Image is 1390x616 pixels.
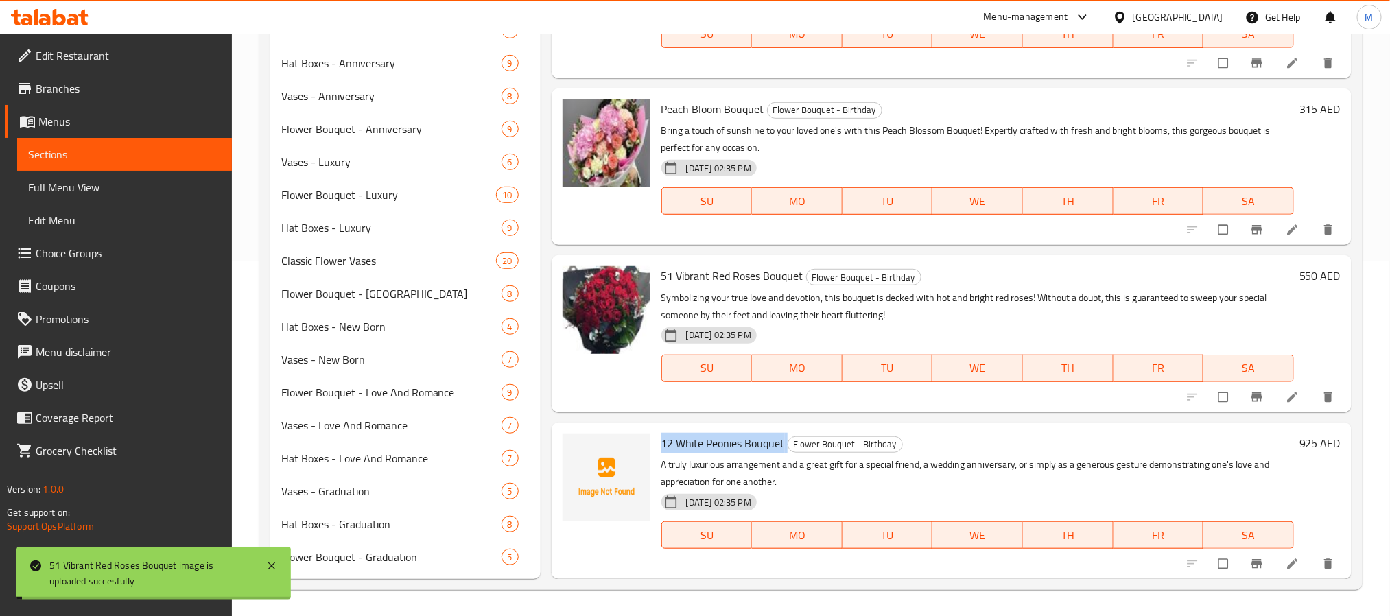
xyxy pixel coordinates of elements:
[1209,191,1288,211] span: SA
[17,138,232,171] a: Sections
[281,88,502,104] span: Vases - Anniversary
[1210,551,1239,577] span: Select to update
[5,401,232,434] a: Coverage Report
[502,353,518,366] span: 7
[270,541,541,573] div: Flower Bouquet - Graduation5
[563,266,650,354] img: 51 Vibrant Red Roses Bouquet
[806,269,921,285] div: Flower Bouquet - Birthday
[1209,525,1288,545] span: SA
[5,270,232,303] a: Coupons
[49,558,252,589] div: 51 Vibrant Red Roses Bouquet image is uploaded succesfully
[270,310,541,343] div: Hat Boxes - New Born4
[497,254,517,268] span: 20
[502,88,519,104] div: items
[757,191,837,211] span: MO
[1023,521,1114,549] button: TH
[502,452,518,465] span: 7
[668,358,747,378] span: SU
[281,187,497,203] span: Flower Bouquet - Luxury
[938,358,1017,378] span: WE
[281,516,502,532] span: Hat Boxes - Graduation
[7,480,40,498] span: Version:
[502,417,519,434] div: items
[502,121,519,137] div: items
[1114,521,1204,549] button: FR
[757,358,837,378] span: MO
[807,270,921,285] span: Flower Bouquet - Birthday
[17,204,232,237] a: Edit Menu
[1210,50,1239,76] span: Select to update
[932,187,1023,215] button: WE
[502,90,518,103] span: 8
[281,417,502,434] span: Vases - Love And Romance
[36,311,221,327] span: Promotions
[848,358,928,378] span: TU
[5,105,232,138] a: Menus
[502,419,518,432] span: 7
[270,145,541,178] div: Vases - Luxury6
[36,245,221,261] span: Choice Groups
[984,9,1068,25] div: Menu-management
[563,99,650,187] img: Peach Bloom Bouquet
[1023,187,1114,215] button: TH
[668,191,747,211] span: SU
[938,525,1017,545] span: WE
[752,187,843,215] button: MO
[681,162,757,175] span: [DATE] 02:35 PM
[848,24,928,44] span: TU
[281,121,502,137] span: Flower Bouquet - Anniversary
[661,122,1294,156] p: Bring a touch of sunshine to your loved one's with this Peach Blossom Bouquet! Expertly crafted w...
[1203,355,1294,382] button: SA
[932,521,1023,549] button: WE
[502,384,519,401] div: items
[17,171,232,204] a: Full Menu View
[938,191,1017,211] span: WE
[281,483,502,499] span: Vases - Graduation
[502,222,518,235] span: 9
[752,521,843,549] button: MO
[502,285,519,302] div: items
[1286,56,1302,70] a: Edit menu item
[502,483,519,499] div: items
[1365,10,1374,25] span: M
[1210,384,1239,410] span: Select to update
[1313,549,1346,579] button: delete
[752,355,843,382] button: MO
[1028,24,1108,44] span: TH
[1028,358,1108,378] span: TH
[36,410,221,426] span: Coverage Report
[36,80,221,97] span: Branches
[43,480,64,498] span: 1.0.0
[1209,358,1288,378] span: SA
[563,434,650,521] img: 12 White Peonies Bouquet
[1119,525,1199,545] span: FR
[281,318,502,335] span: Hat Boxes - New Born
[281,549,502,565] span: Flower Bouquet - Graduation
[1210,217,1239,243] span: Select to update
[270,343,541,376] div: Vases - New Born7
[496,187,518,203] div: items
[767,102,882,119] div: Flower Bouquet - Birthday
[661,187,753,215] button: SU
[270,244,541,277] div: Classic Flower Vases20
[843,355,933,382] button: TU
[281,55,502,71] span: Hat Boxes - Anniversary
[502,551,518,564] span: 5
[681,496,757,509] span: [DATE] 02:35 PM
[270,475,541,508] div: Vases - Graduation5
[502,351,519,368] div: items
[788,436,903,453] div: Flower Bouquet - Birthday
[502,516,519,532] div: items
[28,212,221,228] span: Edit Menu
[768,102,882,118] span: Flower Bouquet - Birthday
[36,344,221,360] span: Menu disclaimer
[661,456,1294,490] p: A truly luxurious arrangement and a great gift for a special friend, a wedding anniversary, or si...
[1119,358,1199,378] span: FR
[1028,191,1108,211] span: TH
[1028,525,1108,545] span: TH
[502,450,519,466] div: items
[270,112,541,145] div: Flower Bouquet - Anniversary9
